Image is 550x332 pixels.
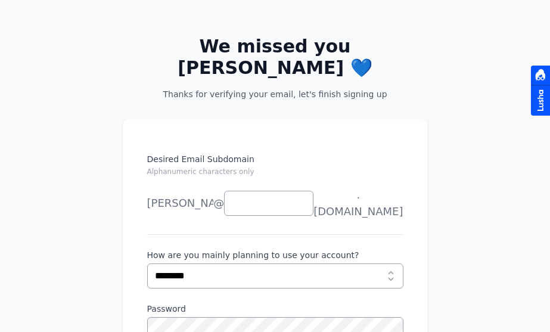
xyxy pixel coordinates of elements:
[147,303,403,315] label: Password
[147,167,254,176] small: Alphanumeric characters only
[142,36,409,79] h2: We missed you [PERSON_NAME] 💙
[147,153,403,184] label: Desired Email Subdomain
[147,249,403,261] label: How are you mainly planning to use your account?
[142,88,409,100] p: Thanks for verifying your email, let's finish signing up
[213,195,224,212] span: @
[147,191,213,215] li: [PERSON_NAME]
[313,187,403,220] span: .[DOMAIN_NAME]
